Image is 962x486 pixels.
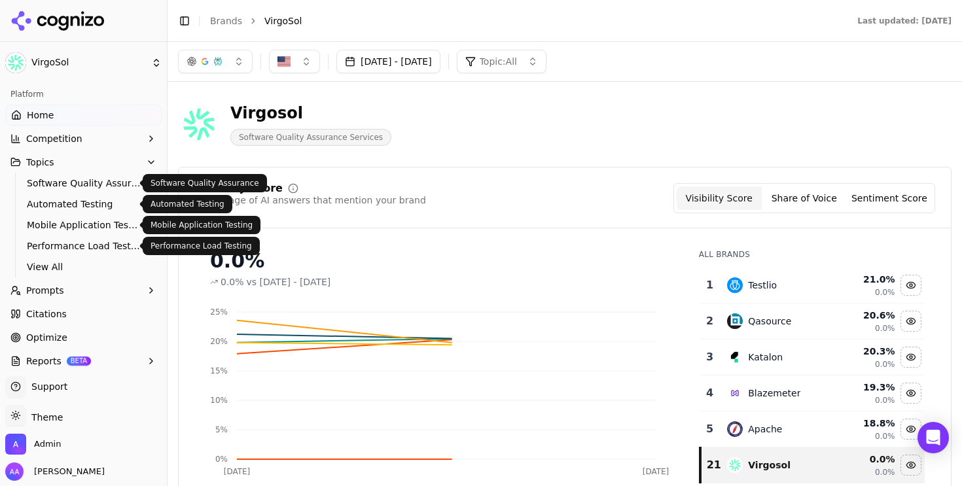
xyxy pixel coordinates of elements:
[699,249,925,260] div: All Brands
[224,467,251,476] tspan: [DATE]
[5,152,162,173] button: Topics
[762,186,847,210] button: Share of Voice
[900,455,921,476] button: Hide virgosol data
[194,183,283,194] div: Visibility Score
[900,311,921,332] button: Hide qasource data
[727,313,743,329] img: qasource
[67,356,91,366] span: BETA
[264,14,302,27] span: VirgoSol
[700,375,925,411] tr: 4blazemeterBlazemeter19.3%0.0%Hide blazemeter data
[857,16,952,26] div: Last updated: [DATE]
[26,284,64,297] span: Prompts
[838,273,895,286] div: 21.0 %
[707,457,715,473] div: 21
[727,349,743,365] img: katalon
[22,237,146,255] a: Performance Load Testing
[151,199,224,209] p: Automated Testing
[643,467,669,476] tspan: [DATE]
[875,359,895,370] span: 0.0%
[5,434,26,455] img: Admin
[748,387,800,400] div: Blazemeter
[22,174,146,192] a: Software Quality Assurance
[705,349,715,365] div: 3
[26,355,62,368] span: Reports
[26,331,67,344] span: Optimize
[838,345,895,358] div: 20.3 %
[748,351,783,364] div: Katalon
[277,55,291,68] img: United States
[727,421,743,437] img: apache
[5,351,162,372] button: ReportsBETA
[5,327,162,348] a: Optimize
[900,275,921,296] button: Hide testlio data
[27,198,141,211] span: Automated Testing
[480,55,517,68] span: Topic: All
[26,412,63,423] span: Theme
[210,366,228,375] tspan: 15%
[838,453,895,466] div: 0.0 %
[151,220,253,230] p: Mobile Application Testing
[727,385,743,401] img: blazemeter
[847,186,932,210] button: Sentiment Score
[5,434,61,455] button: Open organization switcher
[210,16,242,26] a: Brands
[748,315,791,328] div: Qasource
[5,52,26,73] img: VirgoSol
[151,178,259,188] p: Software Quality Assurance
[26,156,54,169] span: Topics
[178,103,220,145] img: VirgoSol
[27,239,141,252] span: Performance Load Testing
[700,339,925,375] tr: 3katalonKatalon20.3%0.0%Hide katalon data
[210,307,228,317] tspan: 25%
[27,218,141,232] span: Mobile Application Testing
[727,277,743,293] img: testlio
[22,258,146,276] a: View All
[27,109,54,122] span: Home
[151,241,252,251] p: Performance Load Testing
[838,381,895,394] div: 19.3 %
[336,50,440,73] button: [DATE] - [DATE]
[700,304,925,339] tr: 2qasourceQasource20.6%0.0%Hide qasource data
[5,128,162,149] button: Competition
[215,425,228,434] tspan: 5%
[748,459,791,472] div: Virgosol
[875,395,895,406] span: 0.0%
[26,132,82,145] span: Competition
[705,277,715,293] div: 1
[210,396,228,405] tspan: 10%
[875,467,895,477] span: 0.0%
[27,260,141,273] span: View All
[194,194,426,207] div: Percentage of AI answers that mention your brand
[29,466,105,477] span: [PERSON_NAME]
[230,103,391,124] div: Virgosol
[210,249,673,273] div: 0.0%
[875,287,895,298] span: 0.0%
[215,455,228,464] tspan: 0%
[838,417,895,430] div: 18.8 %
[34,438,61,450] span: Admin
[900,419,921,440] button: Hide apache data
[210,14,831,27] nav: breadcrumb
[5,280,162,301] button: Prompts
[705,385,715,401] div: 4
[700,268,925,304] tr: 1testlioTestlio21.0%0.0%Hide testlio data
[5,304,162,324] a: Citations
[705,313,715,329] div: 2
[875,323,895,334] span: 0.0%
[31,57,146,69] span: VirgoSol
[917,422,949,453] div: Open Intercom Messenger
[221,275,244,288] span: 0.0%
[875,431,895,442] span: 0.0%
[705,421,715,437] div: 5
[900,383,921,404] button: Hide blazemeter data
[26,380,67,393] span: Support
[5,462,24,481] img: Alp Aysan
[677,186,762,210] button: Visibility Score
[247,275,331,288] span: vs [DATE] - [DATE]
[5,84,162,105] div: Platform
[27,177,141,190] span: Software Quality Assurance
[700,411,925,447] tr: 5apacheApache18.8%0.0%Hide apache data
[210,337,228,346] tspan: 20%
[22,195,146,213] a: Automated Testing
[900,347,921,368] button: Hide katalon data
